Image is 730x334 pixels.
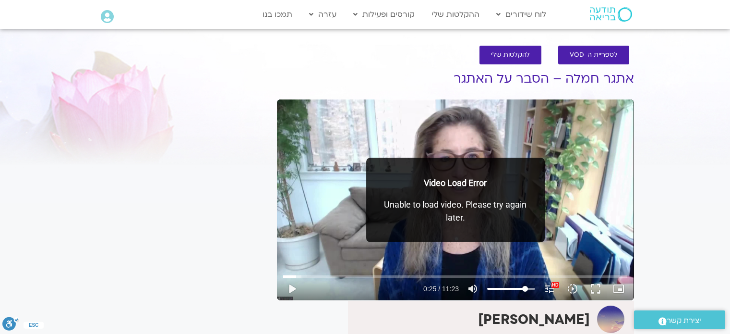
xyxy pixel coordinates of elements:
a: עזרה [304,5,341,24]
a: להקלטות שלי [479,46,541,64]
a: יצירת קשר [634,310,725,329]
a: תמכו בנו [258,5,297,24]
a: לוח שידורים [491,5,551,24]
a: קורסים ופעילות [348,5,419,24]
h1: אתגר חמלה – הסבר על האתגר [277,72,634,86]
a: לספריית ה-VOD [558,46,629,64]
img: תודעה בריאה [590,7,632,22]
a: ההקלטות שלי [427,5,484,24]
span: להקלטות שלי [491,51,530,59]
span: לספריית ה-VOD [570,51,618,59]
img: טארה בראך [597,306,624,333]
span: יצירת קשר [667,314,701,327]
strong: [PERSON_NAME] [478,310,590,329]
